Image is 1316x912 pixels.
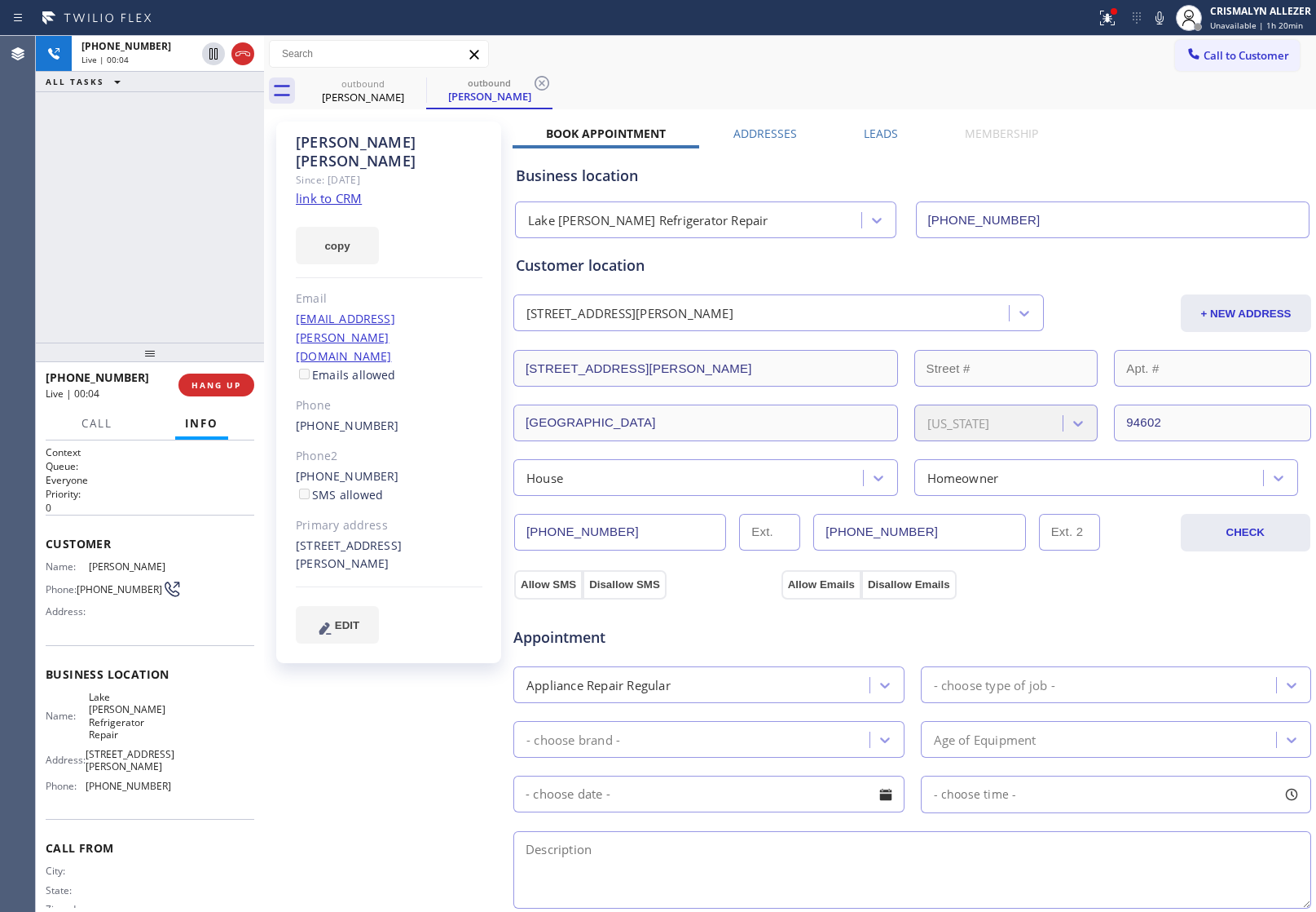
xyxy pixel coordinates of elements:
div: Ann McConville [428,73,551,108]
button: Info [175,408,228,440]
button: EDIT [296,606,379,644]
div: [PERSON_NAME] [301,90,425,104]
span: Info [185,416,218,431]
span: HANG UP [191,379,241,391]
span: State: [46,884,89,897]
span: EDIT [335,619,359,631]
p: 0 [46,501,254,515]
span: [PHONE_NUMBER] [77,583,162,595]
input: Phone Number 2 [813,514,1025,551]
h1: Context [46,445,254,459]
button: Disallow Emails [861,570,957,600]
span: [STREET_ADDRESS][PERSON_NAME] [86,748,174,773]
input: Ext. [739,514,800,551]
label: Book Appointment [546,126,666,141]
span: [PERSON_NAME] [89,560,170,573]
div: House [526,468,563,487]
button: copy [296,227,379,264]
label: SMS allowed [296,487,383,502]
input: Phone Number [916,201,1310,238]
span: Lake [PERSON_NAME] Refrigerator Repair [89,691,170,742]
button: Allow Emails [781,570,861,600]
div: Homeowner [927,468,999,487]
div: Business location [516,165,1309,187]
span: Address: [46,754,86,766]
h2: Priority: [46,487,254,501]
input: City [513,405,898,441]
div: Phone [296,396,482,415]
div: Appliance Repair Regular [526,675,671,694]
button: Allow SMS [514,570,583,600]
span: Call to Customer [1204,48,1289,63]
div: Lake [PERSON_NAME] Refrigerator Repair [528,211,768,230]
div: Ann McConville [301,73,425,109]
span: Phone: [46,780,86,792]
a: link to CRM [296,190,362,206]
label: Leads [864,126,898,141]
span: [PHONE_NUMBER] [86,780,171,792]
button: Call to Customer [1175,40,1300,71]
button: ALL TASKS [36,72,137,91]
span: Name: [46,560,89,573]
label: Emails allowed [296,367,396,383]
input: - choose date - [513,776,904,812]
input: Ext. 2 [1039,514,1100,551]
input: ZIP [1114,405,1311,441]
input: Street # [914,350,1098,387]
span: City: [46,865,89,877]
button: CHECK [1181,514,1311,551]
input: Apt. # [1114,350,1311,387]
div: Age of Equipment [934,730,1037,749]
div: outbound [428,77,551,89]
span: [PHONE_NUMBER] [81,39,171,53]
div: [STREET_ADDRESS][PERSON_NAME] [526,304,733,323]
span: Call [81,416,112,431]
span: Appointment [513,626,777,649]
div: [PERSON_NAME] [PERSON_NAME] [296,133,482,170]
div: - choose brand - [526,730,620,749]
div: outbound [301,77,425,90]
button: Hang up [231,42,254,65]
label: Addresses [733,126,797,141]
span: Business location [46,666,254,682]
button: Disallow SMS [583,570,667,600]
button: + NEW ADDRESS [1181,294,1311,332]
div: Primary address [296,516,482,535]
div: Phone2 [296,447,482,466]
span: Phone: [46,583,77,595]
div: CRISMALYN ALLEZER [1210,4,1311,18]
input: SMS allowed [299,489,310,499]
div: Customer location [516,255,1309,277]
span: Call From [46,840,254,856]
span: Live | 00:04 [81,54,129,65]
div: Since: [DATE] [296,170,482,189]
div: [PERSON_NAME] [428,89,551,104]
input: Phone Number [514,514,726,551]
label: Membership [965,126,1038,141]
a: [EMAIL_ADDRESS][PERSON_NAME][DOMAIN_NAME] [296,311,395,364]
h2: Queue: [46,459,254,473]
input: Emails allowed [299,369,310,379]
span: Live | 00:04 [46,387,99,401]
div: Email [296,290,482,308]
button: Call [72,408,122,440]
p: Everyone [46,473,254,487]
input: Search [270,41,488,67]
a: [PHONE_NUMBER] [296,418,399,433]
button: HANG UP [178,374,254,396]
a: [PHONE_NUMBER] [296,468,399,484]
div: - choose type of job - [934,675,1055,694]
button: Hold Customer [202,42,225,65]
span: [PHONE_NUMBER] [46,370,149,385]
span: - choose time - [934,786,1017,802]
button: Mute [1148,7,1171,29]
div: [STREET_ADDRESS][PERSON_NAME] [296,537,482,574]
input: Address [513,350,898,387]
span: Unavailable | 1h 20min [1210,20,1303,31]
span: ALL TASKS [46,76,104,87]
span: Address: [46,605,89,618]
span: Name: [46,710,89,722]
span: Customer [46,536,254,551]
